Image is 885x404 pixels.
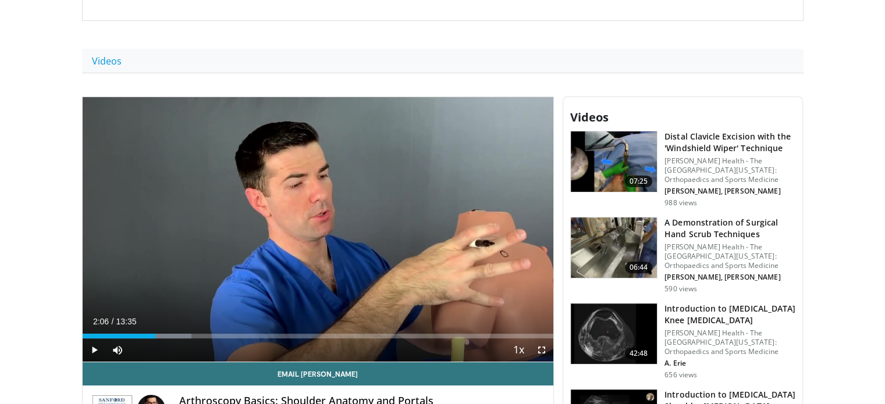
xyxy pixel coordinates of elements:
[507,338,530,362] button: Playback Rate
[570,131,795,208] a: 07:25 Distal Clavicle Excision with the 'Windshield Wiper' Technique [PERSON_NAME] Health - The [...
[664,328,795,356] p: [PERSON_NAME] Health - The [GEOGRAPHIC_DATA][US_STATE]: Orthopaedics and Sports Medicine
[664,217,795,240] h3: A Demonstration of Surgical Hand Scrub Techniques
[571,303,657,364] img: b7c8ed41-df81-44f5-8109-2bb6f2e8f9d3.150x105_q85_crop-smart_upscale.jpg
[664,359,795,368] p: A. Erie
[664,370,697,380] p: 656 views
[93,317,109,326] span: 2:06
[625,262,653,273] span: 06:44
[664,131,795,154] h3: Distal Clavicle Excision with the 'Windshield Wiper' Technique
[664,273,795,282] p: [PERSON_NAME], [PERSON_NAME]
[106,338,129,362] button: Mute
[625,348,653,359] span: 42:48
[664,187,795,196] p: [PERSON_NAME], [PERSON_NAME]
[571,217,657,278] img: 5b4bafdf-eac3-493b-b70b-1e3f603fc1bc.150x105_q85_crop-smart_upscale.jpg
[664,242,795,270] p: [PERSON_NAME] Health - The [GEOGRAPHIC_DATA][US_STATE]: Orthopaedics and Sports Medicine
[83,362,554,385] a: Email [PERSON_NAME]
[570,109,609,125] span: Videos
[570,217,795,294] a: 06:44 A Demonstration of Surgical Hand Scrub Techniques [PERSON_NAME] Health - The [GEOGRAPHIC_DA...
[625,176,653,187] span: 07:25
[116,317,136,326] span: 13:35
[664,198,697,208] p: 988 views
[82,49,131,73] a: Videos
[664,284,697,294] p: 590 views
[570,303,795,380] a: 42:48 Introduction to [MEDICAL_DATA] Knee [MEDICAL_DATA] [PERSON_NAME] Health - The [GEOGRAPHIC_D...
[112,317,114,326] span: /
[83,334,554,338] div: Progress Bar
[83,97,554,362] video-js: Video Player
[664,303,795,326] h3: Introduction to [MEDICAL_DATA] Knee [MEDICAL_DATA]
[571,131,657,192] img: a7b75fd4-cde6-4697-a64c-761743312e1d.jpeg.150x105_q85_crop-smart_upscale.jpg
[530,338,553,362] button: Fullscreen
[664,156,795,184] p: [PERSON_NAME] Health - The [GEOGRAPHIC_DATA][US_STATE]: Orthopaedics and Sports Medicine
[83,338,106,362] button: Play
